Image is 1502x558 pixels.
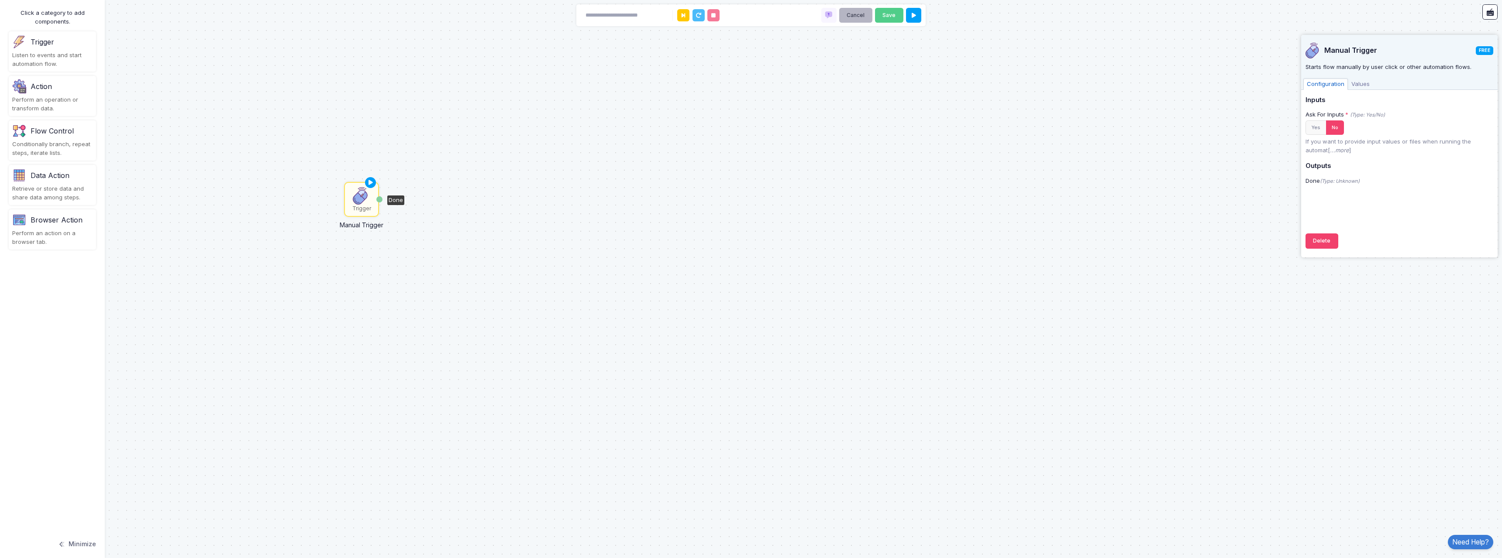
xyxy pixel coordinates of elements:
i: (Type: Yes/No) [1350,112,1385,118]
div: Retrieve or store data and share data among steps. [12,185,93,202]
div: Perform an operation or transform data. [12,96,93,113]
div: Trigger [352,205,371,212]
span: FREE [1476,46,1493,55]
h5: Inputs [1306,96,1493,104]
i: ...more [1330,147,1349,154]
img: manual.png [353,187,370,205]
button: Minimize [58,534,96,554]
h5: Outputs [1306,162,1493,170]
button: No [1326,120,1344,135]
div: Trigger [31,37,54,47]
img: flow-v1.png [12,124,26,138]
span: Values [1348,79,1373,90]
button: Delete [1306,233,1338,249]
img: trigger.png [12,35,26,49]
p: If you want to provide input values or files when running the automat[ ] [1306,137,1493,154]
div: Manual Trigger [324,216,399,229]
div: Done [1301,177,1498,185]
div: Perform an action on a browser tab. [12,229,93,246]
button: Save [875,8,903,23]
div: Done [387,195,404,205]
div: Data Action [31,170,69,181]
img: category.png [12,168,26,182]
div: Conditionally branch, repeat steps, iterate lists. [12,140,93,157]
button: Yes [1306,120,1326,135]
button: Cancel [839,8,872,23]
div: Flow Control [31,126,74,136]
div: Ask For Inputs [1306,110,1385,119]
span: Configuration [1303,79,1348,90]
p: Starts flow manually by user click or other automation flows. [1306,63,1493,72]
img: manual.png [1306,43,1321,58]
span: Manual Trigger [1324,46,1476,55]
div: Action [31,81,52,92]
img: category-v1.png [12,213,26,227]
div: Listen to events and start automation flow. [12,51,93,68]
i: (Type: Unknown) [1320,178,1360,184]
a: Need Help? [1448,535,1493,549]
div: Click a category to add components. [9,9,96,26]
div: Browser Action [31,215,83,225]
img: settings.png [12,79,26,93]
